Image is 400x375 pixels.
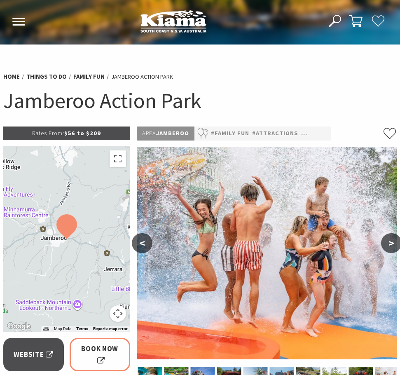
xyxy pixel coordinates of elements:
img: Fun for everyone at Banjo's Billabong [137,147,397,359]
a: Book Now [70,338,130,371]
img: Google [5,321,33,332]
span: Rates From: [32,129,64,137]
a: Family Fun [73,73,105,81]
a: #Attractions [252,129,298,138]
button: Keyboard shortcuts [43,326,49,332]
button: Toggle fullscreen view [110,150,126,167]
p: Jamberoo [137,127,194,141]
a: #Family Fun [211,129,249,138]
button: < [132,233,152,253]
a: Open this area in Google Maps (opens a new window) [5,321,33,332]
span: Book Now [81,343,119,366]
button: Map Data [54,326,71,332]
a: Terms (opens in new tab) [76,326,88,331]
span: Area [142,129,156,137]
a: Report a map error [93,326,128,331]
button: Map camera controls [110,305,126,322]
a: Website [3,338,64,371]
h1: Jamberoo Action Park [3,86,397,114]
span: Website [14,349,53,360]
a: Home [3,73,20,81]
li: Jamberoo Action Park [111,72,173,82]
img: Kiama Logo [140,10,206,33]
a: Things To Do [26,73,67,81]
p: $56 to $209 [3,127,130,140]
